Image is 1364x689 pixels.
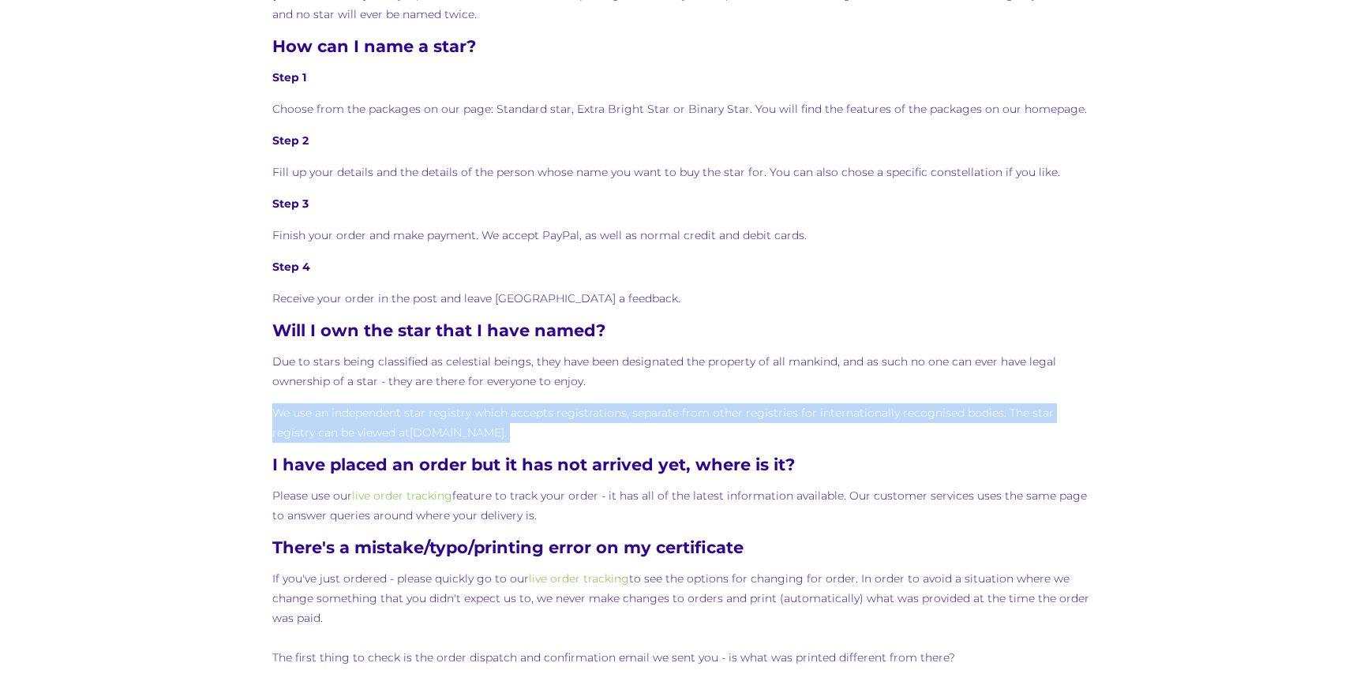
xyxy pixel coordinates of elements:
[272,352,1092,391] p: Due to stars being classified as celestial beings, they have been designated the property of all ...
[272,70,306,84] b: Step 1
[272,320,1092,340] h4: Will I own the star that I have named?
[272,486,1092,526] p: Please use our feature to track your order - it has all of the latest information available. Our ...
[272,197,309,211] b: Step 3
[272,260,310,274] b: Step 4
[272,133,309,148] b: Step 2
[272,289,1092,309] p: Receive your order in the post and leave [GEOGRAPHIC_DATA] a feedback.
[272,226,1092,245] p: Finish your order and make payment. We accept PayPal, as well as normal credit and debit cards.
[272,163,1092,182] p: Fill up your details and the details of the person whose name you want to buy the star for. You c...
[272,403,1092,443] p: We use an independent star registry which accepts registrations, separate from other registries f...
[272,99,1092,119] p: Choose from the packages on our page: Standard star, Extra Bright Star or Binary Star. You will f...
[272,537,1092,557] h4: There's a mistake/typo/printing error on my certificate
[410,425,504,440] a: [DOMAIN_NAME]
[272,455,1092,474] h4: I have placed an order but it has not arrived yet, where is it?
[352,489,452,503] a: live order tracking
[529,571,629,586] a: live order tracking
[272,36,1092,56] h4: How can I name a star?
